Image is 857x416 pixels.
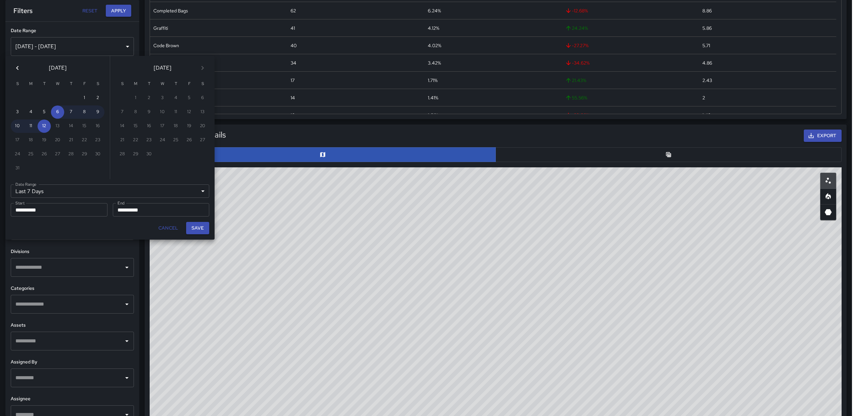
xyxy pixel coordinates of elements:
[11,105,24,119] button: 3
[37,105,51,119] button: 5
[15,200,24,206] label: Start
[37,119,51,133] button: 12
[91,91,104,105] button: 2
[156,222,181,234] button: Cancel
[154,63,171,73] span: [DATE]
[118,200,125,206] label: End
[78,91,91,105] button: 1
[156,77,168,91] span: Wednesday
[11,119,24,133] button: 10
[92,77,104,91] span: Saturday
[11,184,209,198] div: Last 7 Days
[170,77,182,91] span: Thursday
[24,105,37,119] button: 4
[78,77,90,91] span: Friday
[24,119,37,133] button: 11
[197,77,209,91] span: Saturday
[38,77,50,91] span: Tuesday
[64,105,78,119] button: 7
[25,77,37,91] span: Monday
[65,77,77,91] span: Thursday
[11,61,24,75] button: Previous month
[186,222,209,234] button: Save
[143,77,155,91] span: Tuesday
[116,77,128,91] span: Sunday
[183,77,195,91] span: Friday
[51,105,64,119] button: 6
[15,181,36,187] label: Date Range
[49,63,67,73] span: [DATE]
[52,77,64,91] span: Wednesday
[130,77,142,91] span: Monday
[91,105,104,119] button: 9
[11,77,23,91] span: Sunday
[78,105,91,119] button: 8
